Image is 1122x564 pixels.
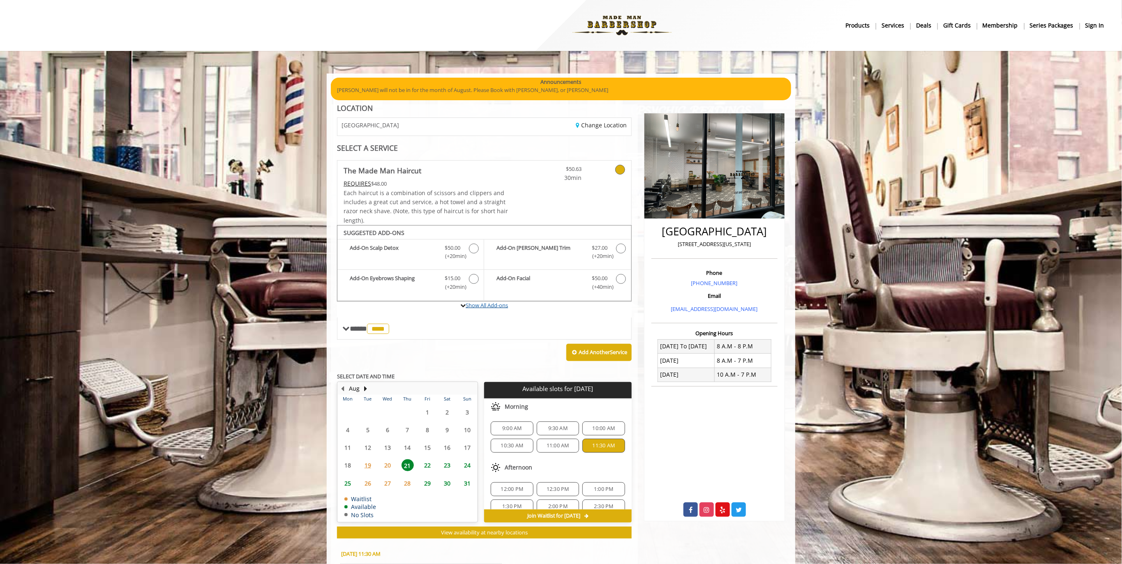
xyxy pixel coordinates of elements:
[397,456,417,474] td: Select day21
[457,456,478,474] td: Select day24
[488,244,627,263] label: Add-On Beard Trim
[342,244,480,263] label: Add-On Scalp Detox
[437,474,457,492] td: Select day30
[418,456,437,474] td: Select day22
[593,425,615,432] span: 10:00 AM
[344,496,376,502] td: Waitlist
[344,229,404,237] b: SUGGESTED ADD-ONS
[592,244,608,252] span: $27.00
[537,439,579,453] div: 11:00 AM
[501,442,524,449] span: 10:30 AM
[651,330,778,336] h3: Opening Hours
[441,252,465,260] span: (+20min )
[437,456,457,474] td: Select day23
[876,19,910,31] a: ServicesServices
[527,513,580,519] span: Join Waitlist for [DATE]
[350,244,436,261] b: Add-On Scalp Detox
[397,474,417,492] td: Select day28
[337,373,395,380] b: SELECT DATE AND TIME
[593,442,615,449] span: 11:30 AM
[341,550,381,557] b: [DATE] 11:30 AM
[491,463,501,472] img: afternoon slots
[350,274,436,291] b: Add-On Eyebrows Shaping
[457,395,478,403] th: Sun
[344,512,376,518] td: No Slots
[466,302,508,309] a: Show All Add-ons
[502,503,522,510] span: 1:30 PM
[342,122,399,128] span: [GEOGRAPHIC_DATA]
[916,21,931,30] b: Deals
[582,500,625,513] div: 2:30 PM
[1030,21,1074,30] b: Series packages
[491,421,533,435] div: 9:00 AM
[588,283,612,291] span: (+40min )
[671,305,758,313] a: [EMAIL_ADDRESS][DOMAIN_NAME]
[582,482,625,496] div: 1:00 PM
[937,19,977,31] a: Gift cardsgift cards
[337,527,632,539] button: View availability at nearby locations
[342,274,480,293] label: Add-On Eyebrows Shaping
[653,240,776,249] p: [STREET_ADDRESS][US_STATE]
[421,477,434,489] span: 29
[338,395,358,403] th: Mon
[358,474,377,492] td: Select day26
[461,477,473,489] span: 31
[533,173,582,182] span: 30min
[418,474,437,492] td: Select day29
[487,385,628,392] p: Available slots for [DATE]
[344,504,376,510] td: Available
[882,21,904,30] b: Services
[441,477,454,489] span: 30
[579,348,628,356] b: Add Another Service
[362,459,374,471] span: 19
[491,439,533,453] div: 10:30 AM
[537,500,579,513] div: 2:00 PM
[547,486,569,493] span: 12:30 PM
[381,459,394,471] span: 20
[943,21,971,30] b: gift cards
[653,270,776,276] h3: Phone
[378,474,397,492] td: Select day27
[714,368,771,382] td: 10 A.M - 7 P.M
[653,293,776,299] h3: Email
[658,354,715,368] td: [DATE]
[658,368,715,382] td: [DATE]
[977,19,1024,31] a: MembershipMembership
[441,459,454,471] span: 23
[910,19,937,31] a: DealsDeals
[441,529,528,536] span: View availability at nearby locations
[344,165,421,176] b: The Made Man Haircut
[714,354,771,368] td: 8 A.M - 7 P.M
[491,402,501,412] img: morning slots
[421,459,434,471] span: 22
[594,503,613,510] span: 2:30 PM
[491,500,533,513] div: 1:30 PM
[566,3,679,48] img: Made Man Barbershop logo
[418,395,437,403] th: Fri
[491,482,533,496] div: 12:00 PM
[337,144,632,152] div: SELECT A SERVICE
[653,226,776,237] h2: [GEOGRAPHIC_DATA]
[1085,21,1104,30] b: sign in
[714,339,771,353] td: 8 A.M - 8 P.M
[342,477,354,489] span: 25
[441,283,465,291] span: (+20min )
[496,244,584,261] b: Add-On [PERSON_NAME] Trim
[362,477,374,489] span: 26
[362,384,369,393] button: Next Month
[457,474,478,492] td: Select day31
[501,486,524,493] span: 12:00 PM
[541,78,582,86] b: Announcements
[505,464,532,471] span: Afternoon
[594,486,613,493] span: 1:00 PM
[845,21,870,30] b: products
[548,503,568,510] span: 2:00 PM
[502,425,522,432] span: 9:00 AM
[505,403,528,410] span: Morning
[547,442,569,449] span: 11:00 AM
[576,121,627,129] a: Change Location
[445,274,460,283] span: $15.00
[1024,19,1080,31] a: Series packagesSeries packages
[461,459,473,471] span: 24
